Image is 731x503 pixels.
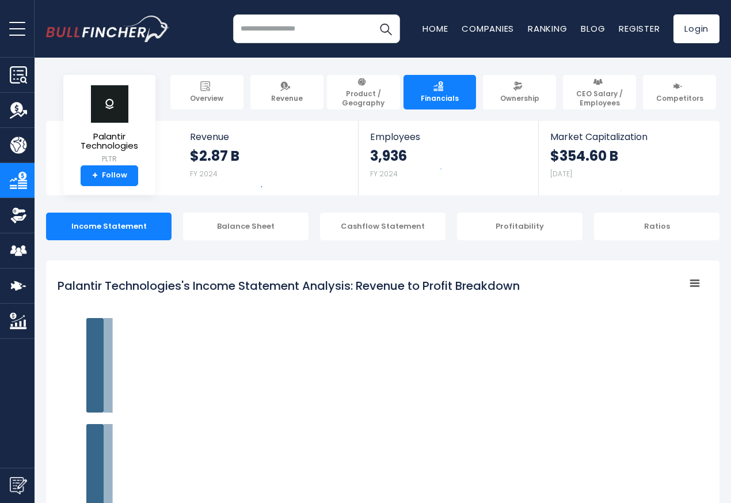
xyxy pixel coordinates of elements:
[92,171,98,181] strong: +
[656,94,703,103] span: Competitors
[568,89,631,107] span: CEO Salary / Employees
[581,22,605,35] a: Blog
[10,207,27,224] img: Ownership
[190,169,218,179] small: FY 2024
[421,94,459,103] span: Financials
[170,75,243,109] a: Overview
[73,132,146,151] span: Palantir Technologies
[81,165,138,186] a: +Follow
[46,213,172,240] div: Income Statement
[457,213,582,240] div: Profitability
[190,131,347,142] span: Revenue
[371,14,400,43] button: Search
[528,22,567,35] a: Ranking
[619,22,660,35] a: Register
[190,147,239,165] strong: $2.87 B
[643,75,716,109] a: Competitors
[183,213,309,240] div: Balance Sheet
[359,121,538,195] a: Employees 3,936 FY 2024
[178,121,359,195] a: Revenue $2.87 B FY 2024
[190,94,223,103] span: Overview
[46,16,170,42] a: Go to homepage
[332,89,395,107] span: Product / Geography
[370,131,526,142] span: Employees
[370,147,407,165] strong: 3,936
[403,75,477,109] a: Financials
[539,121,718,195] a: Market Capitalization $354.60 B [DATE]
[370,169,398,179] small: FY 2024
[271,94,303,103] span: Revenue
[483,75,556,109] a: Ownership
[550,131,707,142] span: Market Capitalization
[673,14,719,43] a: Login
[462,22,514,35] a: Companies
[422,22,448,35] a: Home
[58,278,520,294] tspan: Palantir Technologies's Income Statement Analysis: Revenue to Profit Breakdown
[327,75,400,109] a: Product / Geography
[250,75,323,109] a: Revenue
[563,75,636,109] a: CEO Salary / Employees
[550,147,618,165] strong: $354.60 B
[320,213,446,240] div: Cashflow Statement
[500,94,539,103] span: Ownership
[46,16,170,42] img: bullfincher logo
[594,213,719,240] div: Ratios
[550,169,572,179] small: [DATE]
[73,154,146,164] small: PLTR
[72,84,147,165] a: Palantir Technologies PLTR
